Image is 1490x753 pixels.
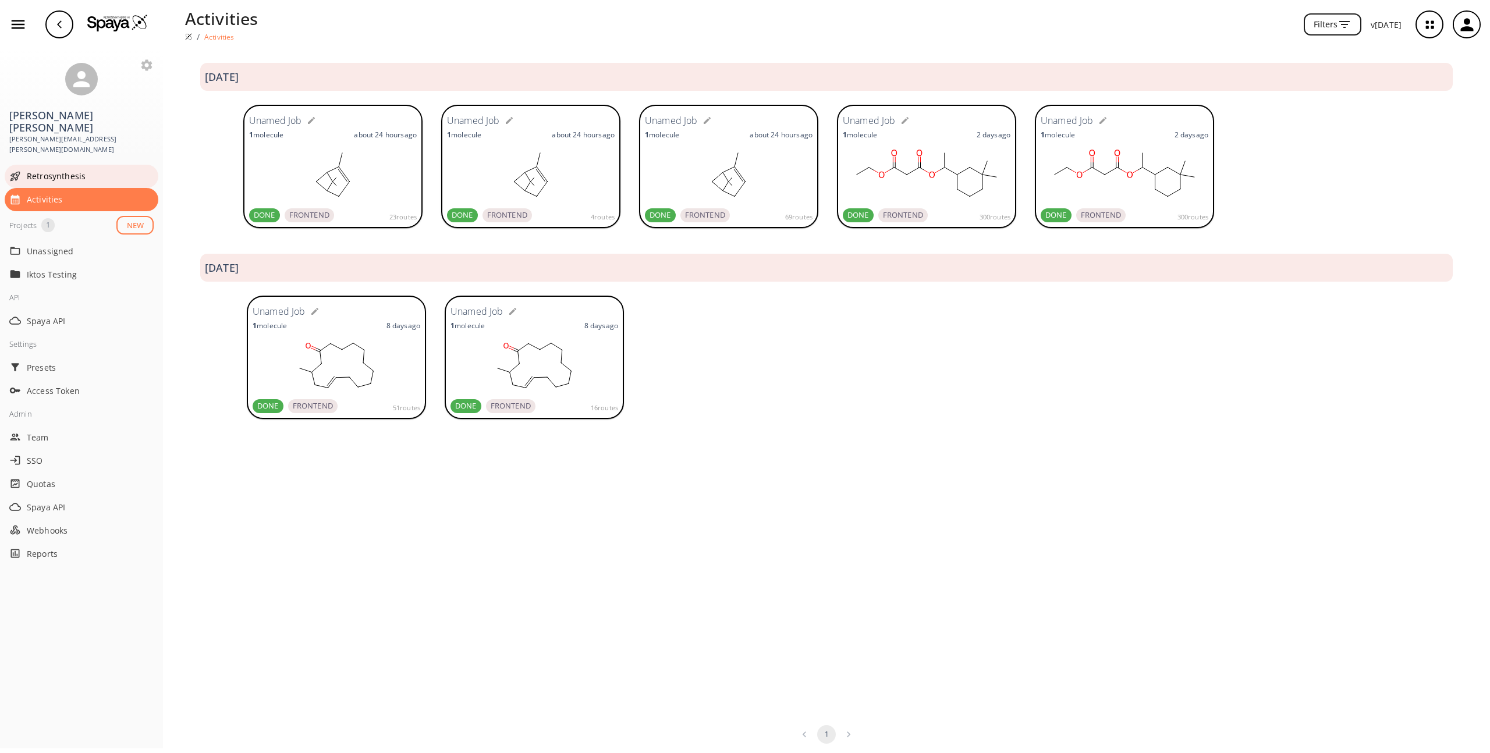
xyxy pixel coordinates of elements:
[980,212,1010,222] span: 300 routes
[447,130,481,140] p: molecule
[483,209,532,221] span: FRONTEND
[5,449,158,472] div: SSO
[27,431,154,443] span: Team
[1304,13,1361,36] button: Filters
[249,113,302,129] h6: Unamed Job
[253,336,420,395] svg: CC1CC=CCCCCCCCCCC(=O)C1
[447,209,478,221] span: DONE
[1041,130,1045,140] strong: 1
[591,212,615,222] span: 4 routes
[389,212,417,222] span: 23 routes
[785,212,813,222] span: 69 routes
[450,336,618,395] svg: CC1CC=CCCCCCCCCCC(=O)C1
[285,209,334,221] span: FRONTEND
[1175,130,1208,140] p: 2 days ago
[27,245,154,257] span: Unassigned
[5,495,158,518] div: Spaya API
[645,130,679,140] p: molecule
[9,134,154,155] span: [PERSON_NAME][EMAIL_ADDRESS][PERSON_NAME][DOMAIN_NAME]
[27,268,120,280] p: Iktos Testing
[27,193,154,205] span: Activities
[249,130,283,140] p: molecule
[447,130,451,140] strong: 1
[843,209,874,221] span: DONE
[843,130,877,140] p: molecule
[878,209,928,221] span: FRONTEND
[486,400,535,412] span: FRONTEND
[639,105,818,230] a: Unamed Job1moleculeabout 24 hoursagoDONEFRONTEND69routes
[247,296,426,421] a: Unamed Job1molecule8 daysagoDONEFRONTEND51routes
[185,33,192,40] img: Spaya logo
[445,296,624,421] a: Unamed Job1molecule8 daysagoDONEFRONTEND16routes
[87,14,148,31] img: Logo Spaya
[243,105,423,230] a: Unamed Job1moleculeabout 24 hoursagoDONEFRONTEND23routes
[27,385,154,397] span: Access Token
[27,361,154,374] span: Presets
[5,165,158,188] div: Retrosynthesis
[5,425,158,449] div: Team
[552,130,615,140] p: about 24 hours ago
[354,130,417,140] p: about 24 hours ago
[9,218,37,232] div: Projects
[1177,212,1208,222] span: 300 routes
[205,262,239,274] h3: [DATE]
[386,321,420,331] p: 8 days ago
[680,209,730,221] span: FRONTEND
[1041,145,1208,204] svg: CCOC(=O)CC(=O)OC(C)C1CCCC(C)(C)C1
[837,105,1016,230] a: Unamed Job1molecule2 daysagoDONEFRONTEND300routes
[817,725,836,744] button: page 1
[27,454,154,467] span: SSO
[27,501,154,513] span: Spaya API
[9,109,154,134] h3: [PERSON_NAME] [PERSON_NAME]
[5,379,158,402] div: Access Token
[645,209,676,221] span: DONE
[1041,113,1094,129] h6: Unamed Job
[645,130,649,140] strong: 1
[450,321,485,331] p: molecule
[450,321,455,331] strong: 1
[205,71,239,83] h3: [DATE]
[450,304,503,319] h6: Unamed Job
[5,262,158,286] div: Iktos Testing
[197,31,200,43] li: /
[1371,19,1402,31] p: v [DATE]
[185,6,258,31] p: Activities
[27,315,154,327] span: Spaya API
[750,130,813,140] p: about 24 hours ago
[393,403,420,413] span: 51 routes
[843,130,847,140] strong: 1
[27,524,154,537] span: Webhooks
[5,188,158,211] div: Activities
[249,130,253,140] strong: 1
[5,309,158,332] div: Spaya API
[591,403,618,413] span: 16 routes
[450,400,481,412] span: DONE
[249,209,280,221] span: DONE
[5,356,158,379] div: Presets
[249,145,417,204] svg: CC1(C)C2CC1CC=C2C
[1076,209,1126,221] span: FRONTEND
[843,113,896,129] h6: Unamed Job
[1035,105,1214,230] a: Unamed Job1molecule2 daysagoDONEFRONTEND300routes
[253,321,257,331] strong: 1
[441,105,620,230] a: Unamed Job1moleculeabout 24 hoursagoDONEFRONTEND4routes
[41,219,55,231] span: 1
[116,216,154,235] button: NEW
[447,113,500,129] h6: Unamed Job
[5,472,158,495] div: Quotas
[5,542,158,565] div: Reports
[27,170,154,182] span: Retrosynthesis
[1041,209,1072,221] span: DONE
[645,113,698,129] h6: Unamed Job
[843,145,1010,204] svg: CCOC(=O)CC(=O)OC(C)C1CCCC(C)(C)C1
[253,304,306,319] h6: Unamed Job
[447,145,615,204] svg: CC1(C)C2CC1CC=C2C
[253,400,283,412] span: DONE
[977,130,1010,140] p: 2 days ago
[584,321,618,331] p: 8 days ago
[288,400,338,412] span: FRONTEND
[253,321,287,331] p: molecule
[204,32,235,42] p: Activities
[1041,130,1075,140] p: molecule
[5,518,158,542] div: Webhooks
